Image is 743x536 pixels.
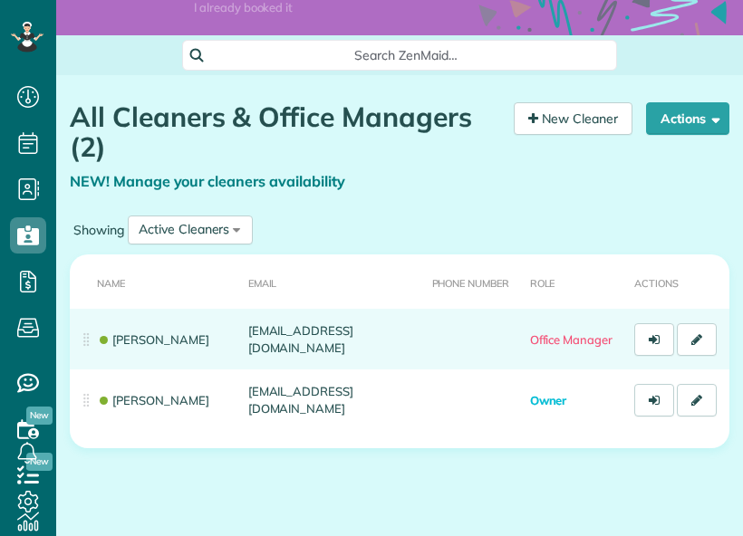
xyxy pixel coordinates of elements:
[514,102,632,135] a: New Cleaner
[425,254,523,310] th: Phone number
[97,332,209,347] a: [PERSON_NAME]
[97,393,209,407] a: [PERSON_NAME]
[241,309,425,369] td: [EMAIL_ADDRESS][DOMAIN_NAME]
[26,407,53,425] span: New
[70,102,500,162] h1: All Cleaners & Office Managers (2)
[530,393,567,407] span: Owner
[70,172,345,190] a: NEW! Manage your cleaners availability
[139,220,229,239] div: Active Cleaners
[627,254,729,310] th: Actions
[646,102,729,135] button: Actions
[530,332,613,347] span: Office Manager
[70,221,128,239] label: Showing
[523,254,627,310] th: Role
[241,254,425,310] th: Email
[241,369,425,430] td: [EMAIL_ADDRESS][DOMAIN_NAME]
[70,254,241,310] th: Name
